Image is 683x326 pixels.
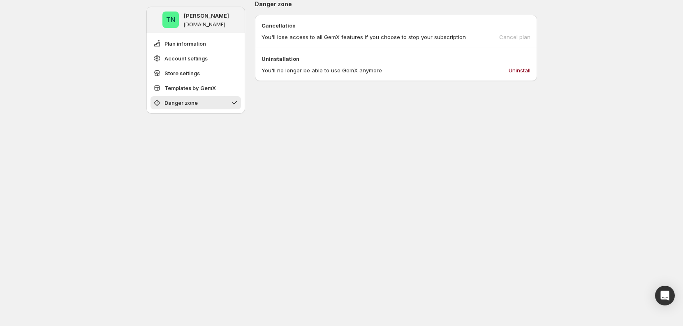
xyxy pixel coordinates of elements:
p: Uninstallation [262,55,530,63]
p: You'll lose access to all GemX features if you choose to stop your subscription [262,33,466,41]
button: Store settings [150,67,241,80]
button: Account settings [150,52,241,65]
span: Store settings [164,69,200,77]
button: Uninstall [504,64,535,77]
span: Account settings [164,54,208,62]
p: You'll no longer be able to use GemX anymore [262,66,382,74]
p: [PERSON_NAME] [184,12,229,20]
p: [DOMAIN_NAME] [184,21,225,28]
p: Cancellation [262,21,530,30]
button: Plan information [150,37,241,50]
button: Danger zone [150,96,241,109]
span: Templates by GemX [164,84,216,92]
span: Danger zone [164,99,198,107]
span: Plan information [164,39,206,48]
span: Uninstall [509,66,530,74]
button: Templates by GemX [150,81,241,95]
span: Tung Ngo [162,12,179,28]
text: TN [166,16,175,24]
div: Open Intercom Messenger [655,286,675,305]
